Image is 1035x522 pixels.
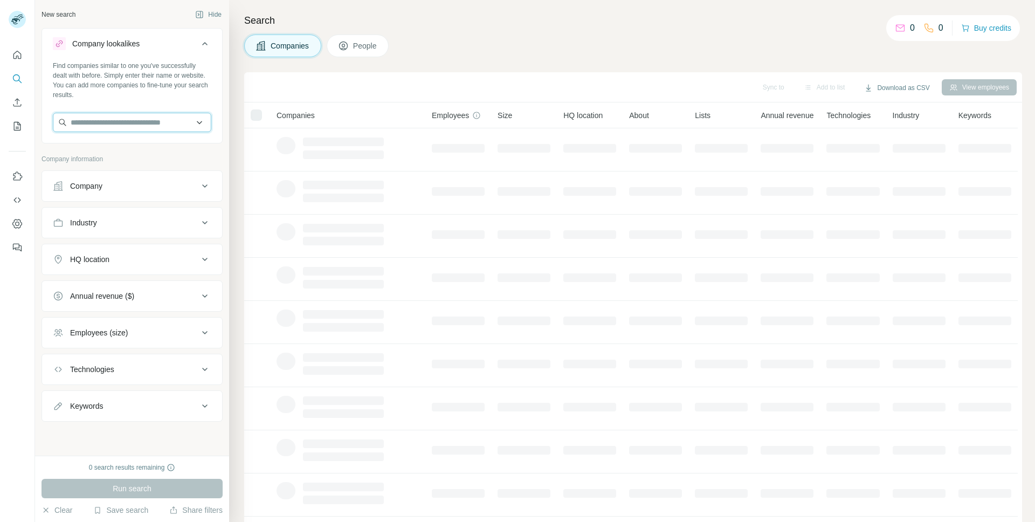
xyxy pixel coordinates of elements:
[271,40,310,51] span: Companies
[42,154,223,164] p: Company information
[169,505,223,516] button: Share filters
[958,110,991,121] span: Keywords
[42,31,222,61] button: Company lookalikes
[9,167,26,186] button: Use Surfe on LinkedIn
[939,22,943,35] p: 0
[910,22,915,35] p: 0
[42,10,75,19] div: New search
[432,110,469,121] span: Employees
[893,110,920,121] span: Industry
[70,217,97,228] div: Industry
[761,110,813,121] span: Annual revenue
[961,20,1011,36] button: Buy credits
[70,291,134,301] div: Annual revenue ($)
[9,45,26,65] button: Quick start
[563,110,603,121] span: HQ location
[70,364,114,375] div: Technologies
[188,6,229,23] button: Hide
[89,463,176,472] div: 0 search results remaining
[857,80,937,96] button: Download as CSV
[42,246,222,272] button: HQ location
[9,214,26,233] button: Dashboard
[826,110,871,121] span: Technologies
[42,320,222,346] button: Employees (size)
[70,401,103,411] div: Keywords
[53,61,211,100] div: Find companies similar to one you've successfully dealt with before. Simply enter their name or w...
[42,505,72,516] button: Clear
[42,356,222,382] button: Technologies
[9,116,26,136] button: My lists
[244,13,1022,28] h4: Search
[70,254,109,265] div: HQ location
[9,93,26,112] button: Enrich CSV
[498,110,512,121] span: Size
[9,69,26,88] button: Search
[42,283,222,309] button: Annual revenue ($)
[9,238,26,257] button: Feedback
[629,110,649,121] span: About
[9,190,26,210] button: Use Surfe API
[70,181,102,191] div: Company
[93,505,148,516] button: Save search
[695,110,710,121] span: Lists
[42,173,222,199] button: Company
[72,38,140,49] div: Company lookalikes
[70,327,128,338] div: Employees (size)
[42,393,222,419] button: Keywords
[277,110,315,121] span: Companies
[353,40,378,51] span: People
[42,210,222,236] button: Industry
